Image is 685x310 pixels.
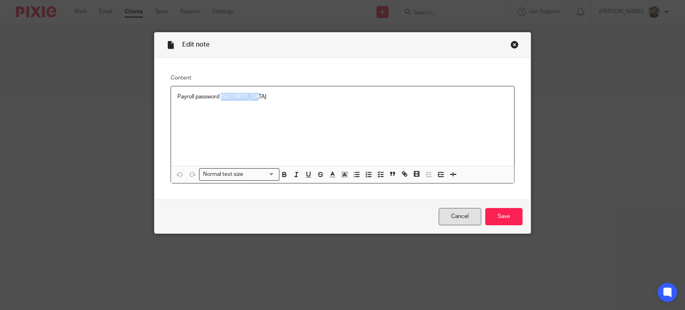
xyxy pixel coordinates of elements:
label: Content [171,74,514,82]
div: Search for option [199,168,279,181]
span: Normal text size [201,170,245,179]
input: Save [485,208,522,225]
div: Close this dialog window [510,41,518,49]
p: Payroll password [SECURITY_DATA] [177,93,508,101]
span: Edit note [182,41,209,48]
input: Search for option [246,170,274,179]
a: Cancel [439,208,481,225]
